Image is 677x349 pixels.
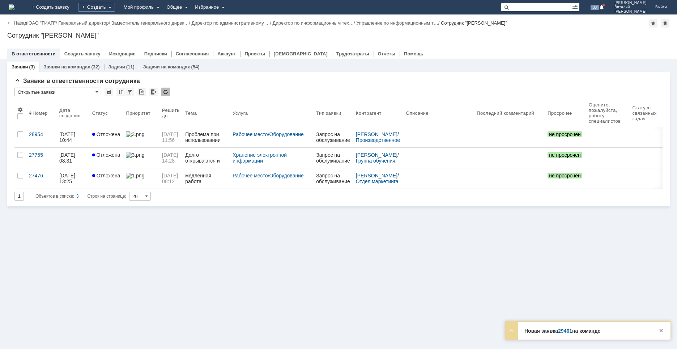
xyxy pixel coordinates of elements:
div: Развернуть [507,326,516,335]
div: Контрагент [356,110,382,116]
div: [DATE] 10:44 [59,131,77,143]
a: 3.png [123,127,159,147]
th: Статус [89,99,123,127]
a: Согласования [176,51,209,56]
th: Номер [26,99,56,127]
a: не просрочен [545,127,586,147]
div: (3) [29,64,35,70]
div: Статусы связанных задач [632,105,656,121]
span: Отложена [92,131,120,137]
span: Расширенный поиск [572,3,579,10]
div: Номер [33,110,48,116]
div: Сохранить вид [105,88,113,96]
a: Группа обучения, оценки и развития персонала [356,158,401,175]
a: [PERSON_NAME] [356,131,397,137]
div: Просрочен [548,110,572,116]
div: Создать [78,3,115,12]
a: [DATE] 10:44 [56,127,89,147]
a: не просрочен [545,168,586,189]
div: 27476 [29,173,54,178]
img: 3.png [126,152,144,158]
a: Перейти на домашнюю страницу [9,4,14,10]
div: Сортировка... [116,88,125,96]
i: Строк на странице: [35,192,126,201]
th: Контрагент [353,99,403,127]
a: Запрос на обслуживание [313,127,353,147]
a: 27755 [26,148,56,168]
a: [PERSON_NAME] [356,173,397,178]
a: [DATE] 14:28 [159,148,182,168]
span: [DATE] 14:28 [162,152,179,164]
a: [DATE] 11:56 [159,127,182,147]
a: Рабочее место/Оборудование [233,131,303,137]
a: Отложена [89,127,123,147]
div: Запрос на обслуживание [316,131,350,143]
div: Последний комментарий [477,110,534,116]
a: Отложена [89,168,123,189]
div: / [29,20,59,26]
a: 3.png [123,148,159,168]
span: [DATE] 08:12 [162,173,179,184]
th: Oцените, пожалуйста, работу специалистов [586,99,630,127]
div: Долго открываются и сохраняются файлы в сетевой папке [185,152,227,164]
a: Задачи на командах [143,64,190,70]
div: Тип заявки [316,110,341,116]
a: 29461 [558,328,572,334]
div: (11) [126,64,135,70]
a: Аккаунт [217,51,236,56]
a: В ответственности [12,51,56,56]
strong: Новая заявка на команде [524,328,600,334]
a: Директор по административному … [191,20,270,26]
a: не просрочен [545,148,586,168]
div: Скопировать ссылку на список [137,88,146,96]
span: Виталий [614,5,647,9]
div: Тема [185,110,197,116]
div: / [58,20,111,26]
img: 1.png [126,173,144,178]
a: Заместитель генерального дирек… [111,20,189,26]
a: 1.png [123,168,159,189]
img: 3.png [126,131,144,137]
div: [DATE] 13:25 [59,173,77,184]
a: [PERSON_NAME] [356,152,397,158]
a: Производственное управление [356,137,401,149]
div: Сделать домашней страницей [661,19,669,28]
div: / [356,131,400,143]
div: Сотрудник "[PERSON_NAME]" [441,20,507,26]
div: / [356,152,400,164]
div: Решить до [162,108,179,118]
div: Обновлять список [161,88,170,96]
a: ОАО "ГИАП" [29,20,56,26]
a: Хранение электронной информации [233,152,288,164]
th: Приоритет [123,99,159,127]
a: медленная работа [182,168,230,189]
a: Рабочее место/Оборудование [233,173,303,178]
div: 27755 [29,152,54,158]
span: Настройки [17,107,23,113]
a: Запрос на обслуживание [313,168,353,189]
span: Заявки в ответственности сотрудника [14,77,140,84]
a: Трудозатраты [336,51,369,56]
a: Директор по информационным тех… [273,20,354,26]
div: / [273,20,357,26]
div: Добавить в избранное [649,19,657,28]
a: Долго открываются и сохраняются файлы в сетевой папке [182,148,230,168]
a: Генеральный директор [58,20,108,26]
a: Задачи [108,64,125,70]
span: не просрочен [548,131,582,137]
a: Подписки [144,51,167,56]
div: Запрос на обслуживание [316,152,350,164]
span: Отложена [92,152,120,158]
div: [DATE] 08:31 [59,152,77,164]
img: logo [9,4,14,10]
div: Описание [406,110,429,116]
th: Тема [182,99,230,127]
a: Исходящие [109,51,136,56]
div: Проблема при использовании гарнитуры на компьютере [PERSON_NAME] [185,131,227,143]
div: Экспорт списка [149,88,158,96]
div: | [27,20,28,25]
div: Запрос на обслуживание [316,173,350,184]
span: не просрочен [548,152,582,158]
div: (54) [191,64,200,70]
div: Фильтрация... [125,88,134,96]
